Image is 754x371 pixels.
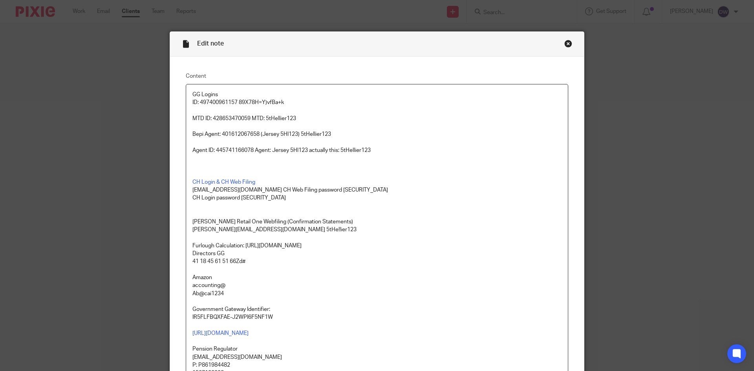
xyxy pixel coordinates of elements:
p: Government Gateway Identifier: IR5FLFBQXFAE-J2WPI6F5NF1W [192,305,562,322]
p: P: P861984482 [192,361,562,369]
span: Edit note [197,40,224,47]
p: Ab@cai1234 [192,290,562,298]
p: [EMAIL_ADDRESS][DOMAIN_NAME] CH Web Filing password [SECURITY_DATA] [192,186,562,194]
p: CH Login password [SECURITY_DATA] [192,194,562,202]
p: Directors GG 41 18 45 61 51 66 Zd# [192,250,562,266]
p: Agent ID: 445741166078 Agent: Jersey 5Hl123 actually this: 5tHellier123 [192,146,562,154]
p: Bepi Agent: 401612067658 (Jersey 5Hl123) 5tHellier123 [192,130,562,138]
p: [EMAIL_ADDRESS][DOMAIN_NAME] [192,353,562,361]
a: CH Login & CH Web Filing [192,179,255,185]
a: [URL][DOMAIN_NAME] [192,331,249,336]
div: Close this dialog window [564,40,572,48]
p: GG Logins ID: 497400961157 89X78H=Y)vfBa+k [192,91,562,107]
p: Furlough Calculation: [URL][DOMAIN_NAME] [192,242,562,250]
p: Pension Regulator [192,345,562,353]
p: Amazon [192,274,562,281]
p: [PERSON_NAME][EMAIL_ADDRESS][DOMAIN_NAME] 5tHe!!ier123 [192,226,562,234]
p: accounting@ [192,281,562,289]
p: [PERSON_NAME] Retail One Webfiling (Confirmation Statements) [192,218,562,226]
p: MTD ID: 428653470059 MTD: 5tHellier123 [192,115,562,122]
label: Content [186,72,568,80]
